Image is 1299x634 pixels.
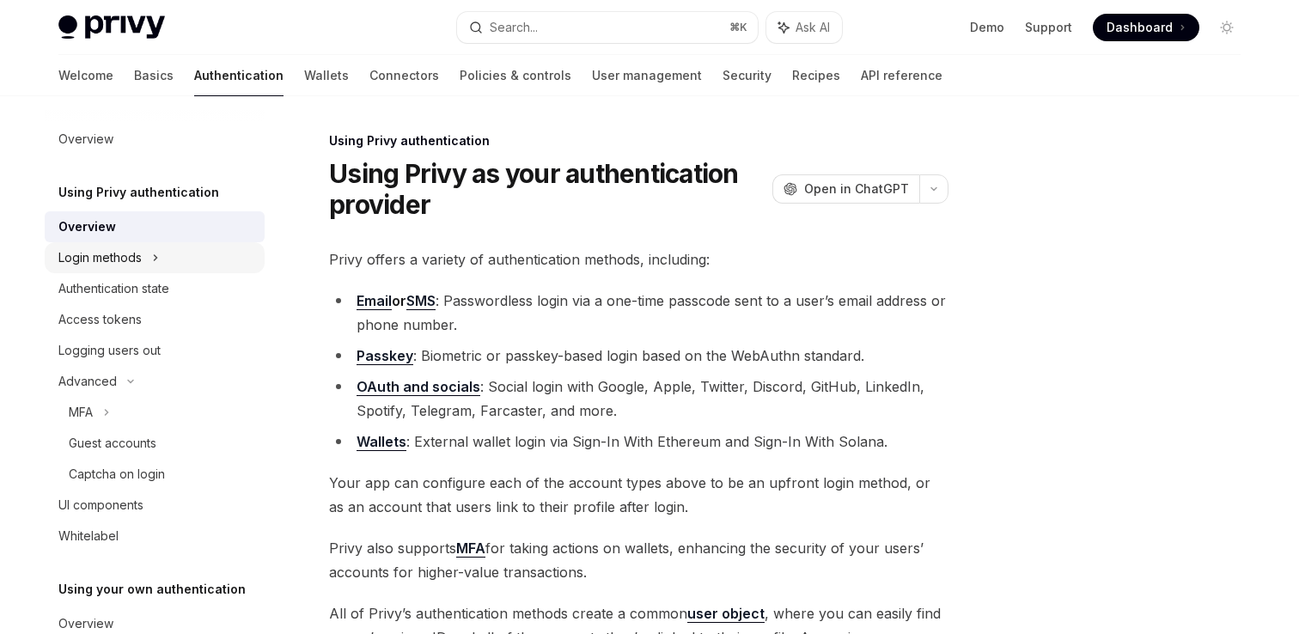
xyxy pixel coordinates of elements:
div: Guest accounts [69,433,156,454]
span: Your app can configure each of the account types above to be an upfront login method, or as an ac... [329,471,948,519]
a: Security [723,55,771,96]
a: Basics [134,55,174,96]
a: Support [1025,19,1072,36]
div: Authentication state [58,278,169,299]
div: UI components [58,495,143,515]
span: Privy also supports for taking actions on wallets, enhancing the security of your users’ accounts... [329,536,948,584]
li: : Passwordless login via a one-time passcode sent to a user’s email address or phone number. [329,289,948,337]
a: SMS [406,292,436,310]
a: Wallets [304,55,349,96]
a: Email [357,292,392,310]
span: Open in ChatGPT [804,180,909,198]
h5: Using Privy authentication [58,182,219,203]
a: Recipes [792,55,840,96]
a: UI components [45,490,265,521]
span: ⌘ K [729,21,747,34]
a: Overview [45,124,265,155]
h5: Using your own authentication [58,579,246,600]
strong: or [357,292,436,310]
h1: Using Privy as your authentication provider [329,158,765,220]
a: Authentication state [45,273,265,304]
a: Dashboard [1093,14,1199,41]
a: Logging users out [45,335,265,366]
li: : External wallet login via Sign-In With Ethereum and Sign-In With Solana. [329,430,948,454]
img: light logo [58,15,165,40]
a: Captcha on login [45,459,265,490]
div: Advanced [58,371,117,392]
a: Whitelabel [45,521,265,552]
li: : Biometric or passkey-based login based on the WebAuthn standard. [329,344,948,368]
div: MFA [69,402,93,423]
a: Demo [970,19,1004,36]
div: Whitelabel [58,526,119,546]
li: : Social login with Google, Apple, Twitter, Discord, GitHub, LinkedIn, Spotify, Telegram, Farcast... [329,375,948,423]
a: Authentication [194,55,284,96]
a: Guest accounts [45,428,265,459]
a: MFA [456,540,485,558]
div: Overview [58,216,116,237]
div: Using Privy authentication [329,132,948,149]
button: Ask AI [766,12,842,43]
a: Access tokens [45,304,265,335]
button: Search...⌘K [457,12,758,43]
div: Overview [58,129,113,149]
a: Overview [45,211,265,242]
a: User management [592,55,702,96]
div: Login methods [58,247,142,268]
span: Privy offers a variety of authentication methods, including: [329,247,948,271]
div: Captcha on login [69,464,165,485]
div: Access tokens [58,309,142,330]
a: user object [687,605,765,623]
div: Overview [58,613,113,634]
button: Open in ChatGPT [772,174,919,204]
a: Wallets [357,433,406,451]
a: OAuth and socials [357,378,480,396]
a: API reference [861,55,942,96]
div: Search... [490,17,538,38]
a: Connectors [369,55,439,96]
span: Dashboard [1107,19,1173,36]
a: Policies & controls [460,55,571,96]
button: Toggle dark mode [1213,14,1241,41]
div: Logging users out [58,340,161,361]
span: Ask AI [796,19,830,36]
a: Welcome [58,55,113,96]
a: Passkey [357,347,413,365]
